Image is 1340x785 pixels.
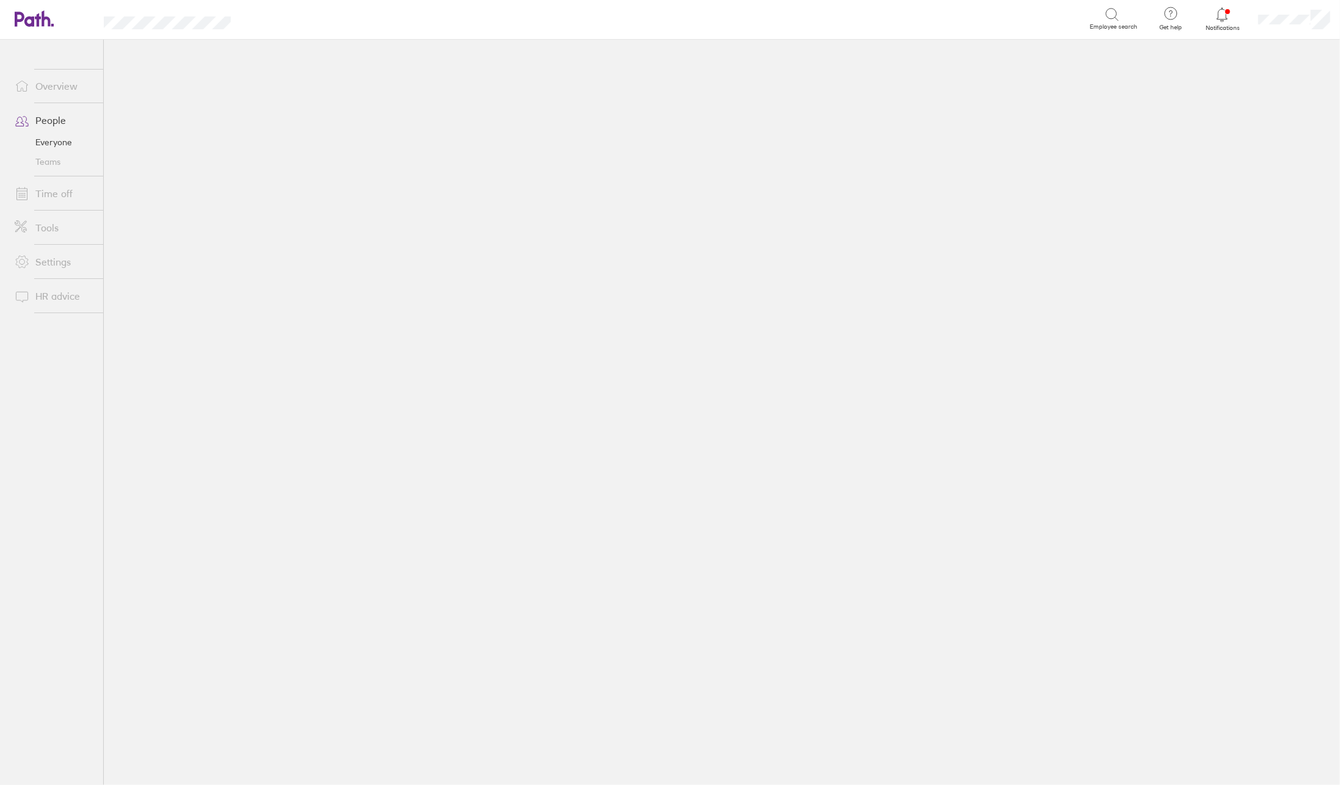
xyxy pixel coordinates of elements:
[1090,23,1137,31] span: Employee search
[1203,24,1242,32] span: Notifications
[5,181,103,206] a: Time off
[5,74,103,98] a: Overview
[5,215,103,240] a: Tools
[5,284,103,308] a: HR advice
[5,132,103,152] a: Everyone
[5,108,103,132] a: People
[264,13,295,24] div: Search
[1151,24,1190,31] span: Get help
[5,152,103,172] a: Teams
[1203,6,1242,32] a: Notifications
[5,250,103,274] a: Settings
